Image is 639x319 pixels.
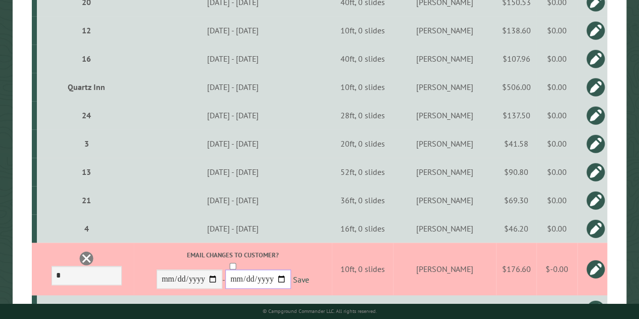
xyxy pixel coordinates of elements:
[496,44,536,73] td: $107.96
[135,82,330,92] div: [DATE] - [DATE]
[393,101,496,129] td: [PERSON_NAME]
[332,158,392,186] td: 52ft, 0 slides
[135,223,330,234] div: [DATE] - [DATE]
[536,243,577,295] td: $-0.00
[41,195,132,205] div: 21
[332,101,392,129] td: 28ft, 0 slides
[393,214,496,243] td: [PERSON_NAME]
[41,167,132,177] div: 13
[332,214,392,243] td: 16ft, 0 slides
[135,195,330,205] div: [DATE] - [DATE]
[135,54,330,64] div: [DATE] - [DATE]
[536,214,577,243] td: $0.00
[135,167,330,177] div: [DATE] - [DATE]
[496,73,536,101] td: $506.00
[393,44,496,73] td: [PERSON_NAME]
[41,223,132,234] div: 4
[393,158,496,186] td: [PERSON_NAME]
[135,110,330,120] div: [DATE] - [DATE]
[135,25,330,35] div: [DATE] - [DATE]
[135,250,330,291] div: -
[496,214,536,243] td: $46.20
[393,16,496,44] td: [PERSON_NAME]
[262,308,376,314] small: © Campground Commander LLC. All rights reserved.
[536,158,577,186] td: $0.00
[496,186,536,214] td: $69.30
[536,44,577,73] td: $0.00
[496,129,536,158] td: $41.58
[79,251,94,266] a: Delete this reservation
[135,139,330,149] div: [DATE] - [DATE]
[135,250,330,260] label: Email changes to customer?
[536,101,577,129] td: $0.00
[536,16,577,44] td: $0.00
[536,129,577,158] td: $0.00
[41,139,132,149] div: 3
[41,82,132,92] div: Quartz Inn
[332,44,392,73] td: 40ft, 0 slides
[536,186,577,214] td: $0.00
[393,186,496,214] td: [PERSON_NAME]
[41,110,132,120] div: 24
[332,243,392,295] td: 10ft, 0 slides
[496,158,536,186] td: $90.80
[332,186,392,214] td: 36ft, 0 slides
[496,101,536,129] td: $137.50
[496,16,536,44] td: $138.60
[332,73,392,101] td: 10ft, 0 slides
[332,16,392,44] td: 10ft, 0 slides
[393,243,496,295] td: [PERSON_NAME]
[496,243,536,295] td: $176.60
[536,73,577,101] td: $0.00
[293,275,309,285] a: Save
[41,54,132,64] div: 16
[332,129,392,158] td: 20ft, 0 slides
[41,25,132,35] div: 12
[393,73,496,101] td: [PERSON_NAME]
[393,129,496,158] td: [PERSON_NAME]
